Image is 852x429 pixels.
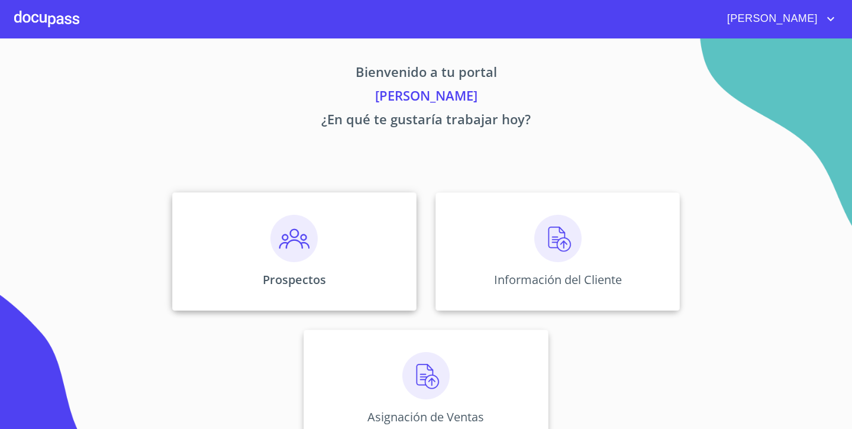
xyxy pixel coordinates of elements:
[718,9,838,28] button: account of current user
[62,62,790,86] p: Bienvenido a tu portal
[402,352,450,399] img: carga.png
[263,272,326,288] p: Prospectos
[270,215,318,262] img: prospectos.png
[718,9,824,28] span: [PERSON_NAME]
[494,272,622,288] p: Información del Cliente
[367,409,484,425] p: Asignación de Ventas
[62,109,790,133] p: ¿En qué te gustaría trabajar hoy?
[534,215,582,262] img: carga.png
[62,86,790,109] p: [PERSON_NAME]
